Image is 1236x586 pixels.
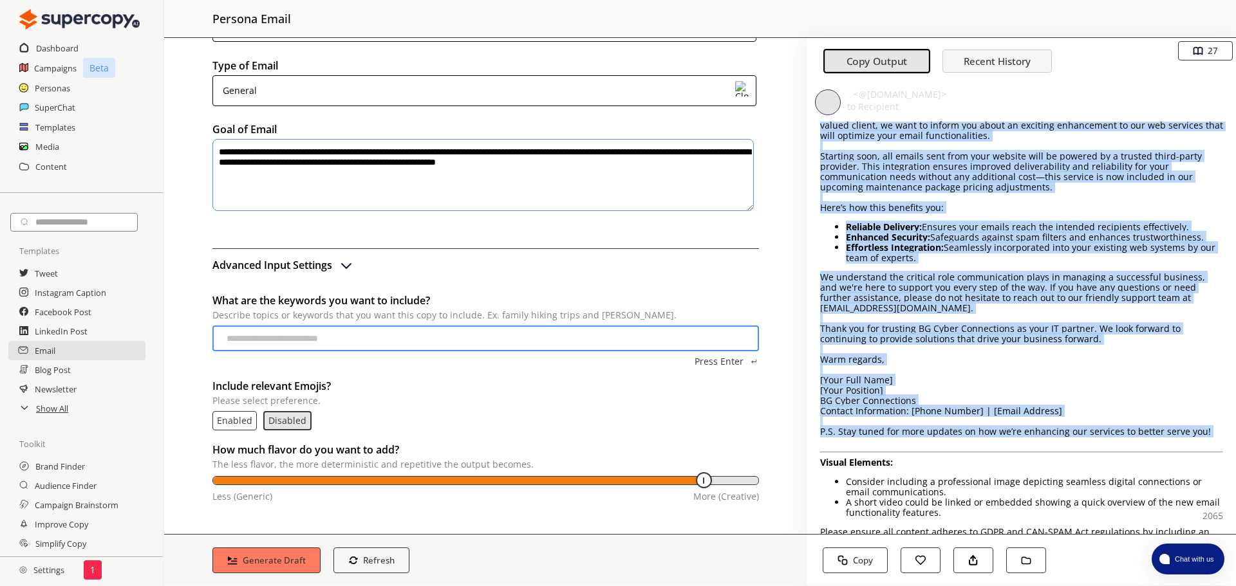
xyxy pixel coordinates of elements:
[846,243,1223,263] p: Seamlessly incorporated into your existing web systems by our team of experts.
[820,426,1223,437] p: P.S. Stay tuned for more updates on how we’re enhancing our services to better serve you!
[90,565,95,575] p: 1
[212,459,759,470] p: The less flavor, the more deterministic and repetitive the output becomes.
[35,264,58,283] a: Tweet
[820,203,1223,213] p: Here’s how this benefits you:
[34,59,77,78] a: Campaigns
[212,491,272,502] p: Less (Generic)
[35,78,70,98] a: Personas
[846,232,1223,243] p: Safeguards against spam filters and enhances trustworthiness.
[212,440,759,508] span: temperature-input
[212,291,759,310] h2: What are the keywords you want to include?
[35,118,75,137] a: Templates
[212,139,754,211] textarea: To enrich screen reader interactions, please activate Accessibility in Grammarly extension settings
[268,416,306,426] p: Disabled
[735,81,751,96] img: Close
[820,272,1223,313] p: We understand the critical role communication plays in managing a successful business, and we're ...
[212,6,291,31] h2: persona email
[846,221,922,233] strong: Reliable Delivery:
[853,554,873,566] b: Copy
[846,241,944,253] strong: Effortless Integration:
[35,157,67,176] a: Content
[847,102,1217,112] p: to Recipient
[854,88,946,100] span: <@[DOMAIN_NAME]>
[218,81,257,100] div: General
[820,375,1223,385] p: [Your Full Name]
[35,98,75,117] a: SuperChat
[243,554,306,566] b: Generate Draft
[212,396,759,406] p: Please select preference.
[35,534,86,553] a: Simplify Copy
[820,354,1223,365] p: Warm regards,
[19,6,140,32] img: Close
[35,380,77,399] a: Newsletter
[35,553,85,572] a: Expand Copy
[823,50,930,74] button: Copy Output
[750,360,758,363] img: Press Enter
[35,476,97,495] a: Audience Finder
[820,100,1223,141] p: We hope this message finds you well. At BG Cyber Connections, we are committed to providing you w...
[942,50,1052,73] button: Recent History
[846,497,1223,518] p: A short video could be linked or embedded showing a quick overview of the new email functionality...
[846,222,1223,232] p: Ensures your emails reach the intended recipients effectively.
[35,495,118,515] a: Campaign Brainstorm
[35,322,88,341] a: LinkedIn Post
[35,515,88,534] a: Improve Copy
[212,255,354,275] button: advanced-inputs
[35,457,85,476] a: Brand Finder
[35,302,91,322] a: Facebook Post
[1152,544,1224,574] button: atlas-launcher
[1170,554,1217,564] span: Chat with us
[36,399,68,418] a: Show All
[846,231,930,243] strong: Enhanced Security:
[695,356,744,367] p: Press Enter
[217,416,252,426] button: Enabled
[695,356,759,367] button: topics-add-button
[339,257,354,273] img: Close
[35,283,106,302] a: Instagram Caption
[820,396,1223,406] p: BG Cyber Connections
[820,151,1223,192] p: Starting soon, all emails sent from your website will be powered by a trusted third-party provide...
[35,341,55,360] a: Email
[36,39,79,58] a: Dashboard
[820,406,1223,416] p: Contact Information: [Phone Number] | [Email Address]
[212,56,759,75] h2: Type of Email
[212,440,759,459] h2: How much flavor do you want to add?
[847,55,908,68] b: Copy Output
[212,325,759,351] input: topics-input
[363,554,395,566] b: Refresh
[333,547,410,573] button: Refresh
[823,547,888,573] button: Copy
[1178,41,1233,60] button: 27
[35,137,59,156] a: Media
[820,324,1223,344] p: Thank you for trusting BG Cyber Connections as your IT partner. We look forward to continuing to ...
[212,376,759,396] h2: Include relevant Emojis?
[212,411,759,430] div: emoji-text-list
[19,566,27,574] img: Close
[820,456,893,468] strong: Visual Elements:
[212,120,759,139] h2: Goal of Email
[35,360,71,380] a: Blog Post
[212,255,332,275] h2: Advanced Input Settings
[846,477,1223,497] p: Consider including a professional image depicting seamless digital connections or email communica...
